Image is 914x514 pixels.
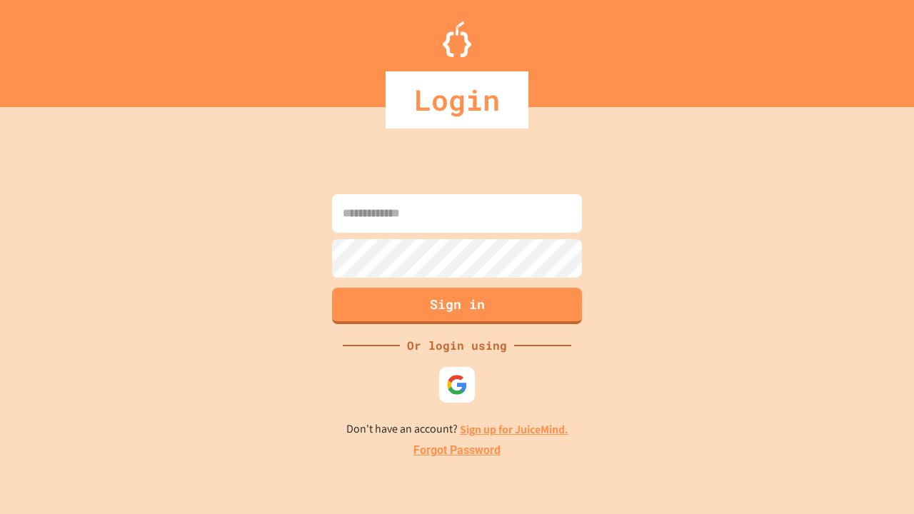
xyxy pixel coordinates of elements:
[386,71,528,128] div: Login
[413,442,501,459] a: Forgot Password
[460,422,568,437] a: Sign up for JuiceMind.
[346,420,568,438] p: Don't have an account?
[443,21,471,57] img: Logo.svg
[446,374,468,395] img: google-icon.svg
[332,288,582,324] button: Sign in
[400,337,514,354] div: Or login using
